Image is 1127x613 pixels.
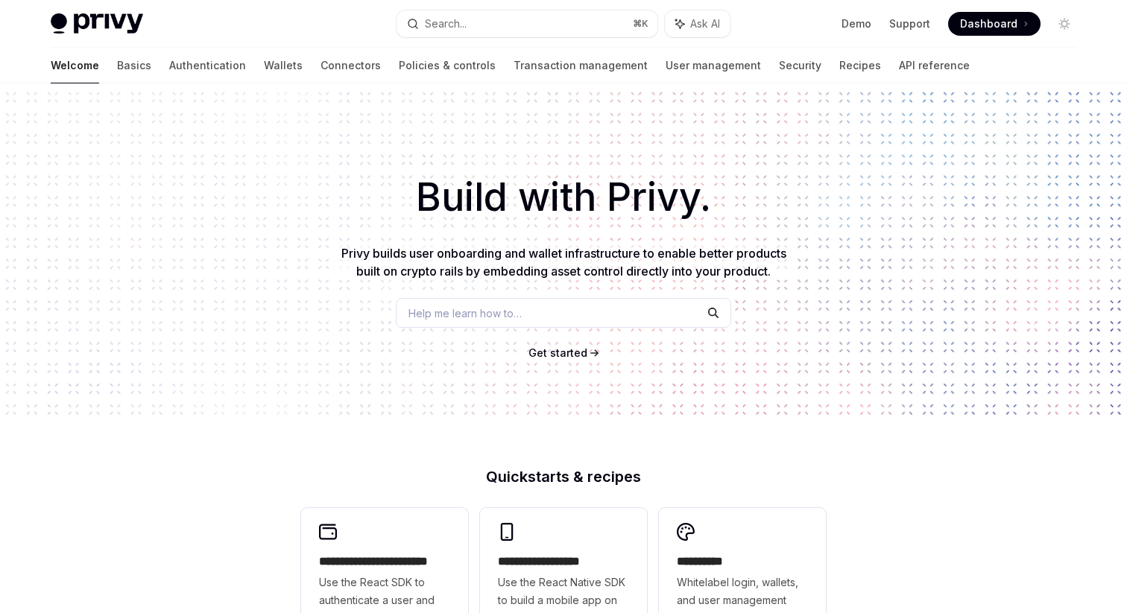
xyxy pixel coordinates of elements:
[264,48,303,83] a: Wallets
[24,168,1103,226] h1: Build with Privy.
[51,13,143,34] img: light logo
[117,48,151,83] a: Basics
[408,305,522,321] span: Help me learn how to…
[899,48,970,83] a: API reference
[690,16,720,31] span: Ask AI
[1052,12,1076,36] button: Toggle dark mode
[51,48,99,83] a: Welcome
[528,346,587,359] span: Get started
[839,48,881,83] a: Recipes
[889,16,930,31] a: Support
[960,16,1017,31] span: Dashboard
[666,48,761,83] a: User management
[528,346,587,361] a: Get started
[665,10,730,37] button: Ask AI
[425,15,467,33] div: Search...
[842,16,871,31] a: Demo
[633,18,648,30] span: ⌘ K
[948,12,1041,36] a: Dashboard
[397,10,657,37] button: Search...⌘K
[301,469,826,484] h2: Quickstarts & recipes
[399,48,496,83] a: Policies & controls
[779,48,821,83] a: Security
[321,48,381,83] a: Connectors
[341,246,786,279] span: Privy builds user onboarding and wallet infrastructure to enable better products built on crypto ...
[169,48,246,83] a: Authentication
[514,48,648,83] a: Transaction management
